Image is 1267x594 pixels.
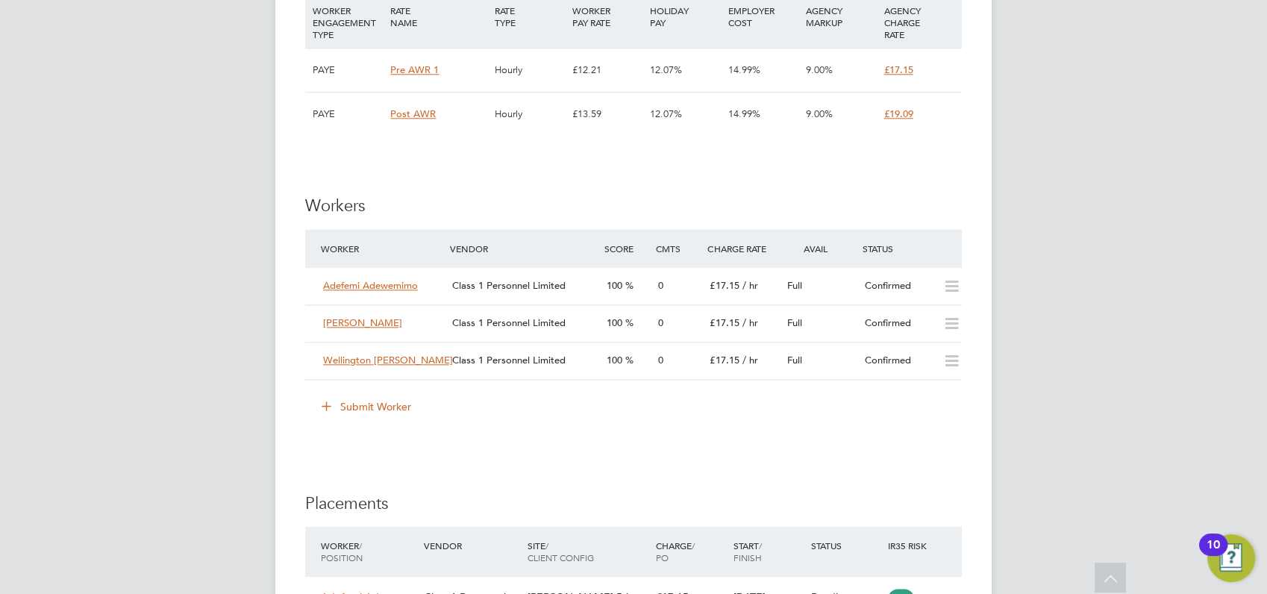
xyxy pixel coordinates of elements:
div: Avail [781,235,859,262]
span: 14.99% [728,63,760,76]
div: Hourly [491,49,569,92]
h3: Workers [305,196,962,217]
div: Site [523,532,652,571]
span: / hr [742,279,757,292]
span: £17.15 [884,63,913,76]
div: Worker [317,235,446,262]
div: Confirmed [859,311,936,336]
div: PAYE [309,93,387,136]
div: Vendor [420,532,523,559]
span: £17.15 [710,279,739,292]
span: 12.07% [650,107,682,120]
span: Pre AWR 1 [390,63,439,76]
div: Status [807,532,885,559]
span: Adefemi Adewemimo [323,279,418,292]
div: Start [730,532,807,571]
div: Cmts [652,235,704,262]
span: / Position [321,540,363,563]
div: £13.59 [569,93,646,136]
span: Class 1 Personnel Limited [452,279,566,292]
div: Charge Rate [704,235,781,262]
span: 0 [658,316,663,329]
span: Full [787,279,802,292]
span: Class 1 Personnel Limited [452,354,566,366]
span: 12.07% [650,63,682,76]
span: £17.15 [710,316,739,329]
div: Worker [317,532,420,571]
span: Wellington [PERSON_NAME] [323,354,453,366]
span: 14.99% [728,107,760,120]
span: [PERSON_NAME] [323,316,402,329]
span: / PO [656,540,695,563]
div: 10 [1207,545,1220,564]
span: / Client Config [527,540,593,563]
span: 9.00% [806,107,833,120]
span: Class 1 Personnel Limited [452,316,566,329]
span: / hr [742,316,757,329]
span: Full [787,354,802,366]
span: £19.09 [884,107,913,120]
span: £17.15 [710,354,739,366]
div: Vendor [446,235,601,262]
div: Charge [652,532,730,571]
div: Confirmed [859,274,936,298]
span: 0 [658,354,663,366]
span: 100 [607,316,622,329]
div: PAYE [309,49,387,92]
span: 100 [607,279,622,292]
span: Post AWR [390,107,436,120]
div: £12.21 [569,49,646,92]
span: / Finish [733,540,762,563]
div: IR35 Risk [884,532,936,559]
span: / hr [742,354,757,366]
h3: Placements [305,493,962,515]
button: Open Resource Center, 10 new notifications [1207,534,1255,582]
span: Full [787,316,802,329]
button: Submit Worker [311,395,423,419]
div: Confirmed [859,348,936,373]
span: 100 [607,354,622,366]
div: Score [601,235,652,262]
span: 9.00% [806,63,833,76]
span: 0 [658,279,663,292]
div: Status [859,235,962,262]
div: Hourly [491,93,569,136]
